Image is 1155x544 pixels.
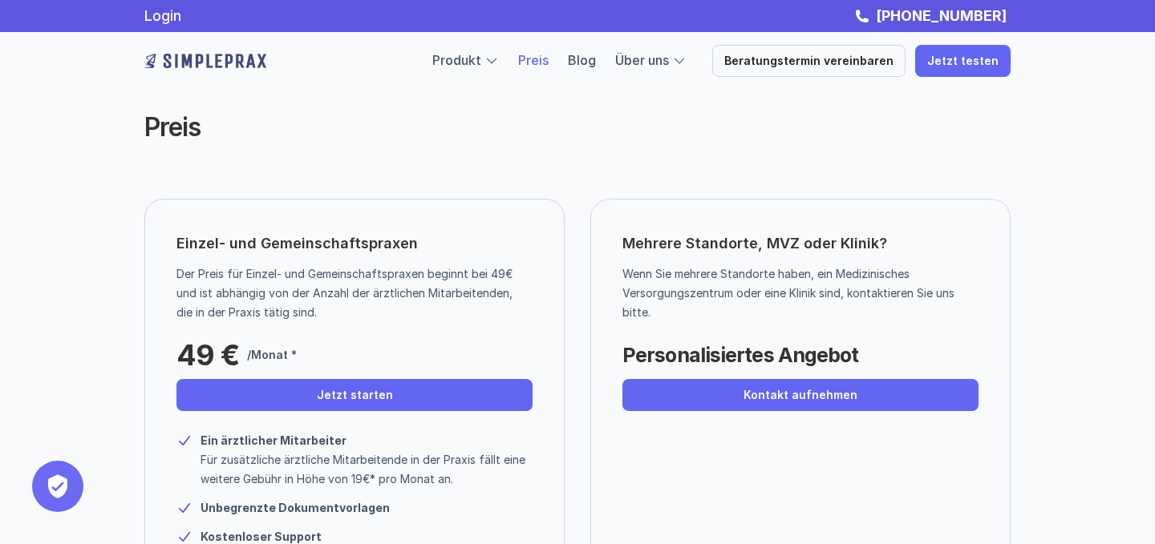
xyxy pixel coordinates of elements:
p: Personalisiertes Angebot [622,339,858,371]
p: Für zusätzliche ärztliche Mitarbeitende in der Praxis fällt eine weitere Gebühr in Höhe von 19€* ... [201,450,533,489]
p: Jetzt starten [317,389,393,402]
a: Über uns [615,52,669,68]
a: Jetzt testen [915,45,1011,77]
p: Der Preis für Einzel- und Gemeinschaftspraxen beginnt bei 49€ und ist abhängig von der Anzahl der... [176,264,521,322]
p: Kontakt aufnehmen [744,389,857,402]
strong: [PHONE_NUMBER] [876,7,1007,24]
p: Beratungstermin vereinbaren [724,54,894,68]
p: /Monat * [247,345,297,365]
h2: Preis [144,112,746,143]
p: Jetzt testen [927,54,999,68]
a: Jetzt starten [176,379,533,411]
a: Kontakt aufnehmen [622,379,979,411]
a: Preis [518,52,549,68]
strong: Kostenloser Support [201,530,322,543]
a: Login [144,7,181,24]
p: 49 € [176,339,239,371]
p: Wenn Sie mehrere Standorte haben, ein Medizinisches Versorgungszentrum oder eine Klinik sind, kon... [622,264,967,322]
strong: Ein ärztlicher Mitarbeiter [201,433,346,447]
a: Produkt [432,52,481,68]
a: Blog [568,52,596,68]
p: Mehrere Standorte, MVZ oder Klinik? [622,231,979,256]
strong: Unbegrenzte Dokumentvorlagen [201,501,390,514]
p: Einzel- und Gemeinschaftspraxen [176,231,418,256]
a: Beratungstermin vereinbaren [712,45,906,77]
a: [PHONE_NUMBER] [872,7,1011,24]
